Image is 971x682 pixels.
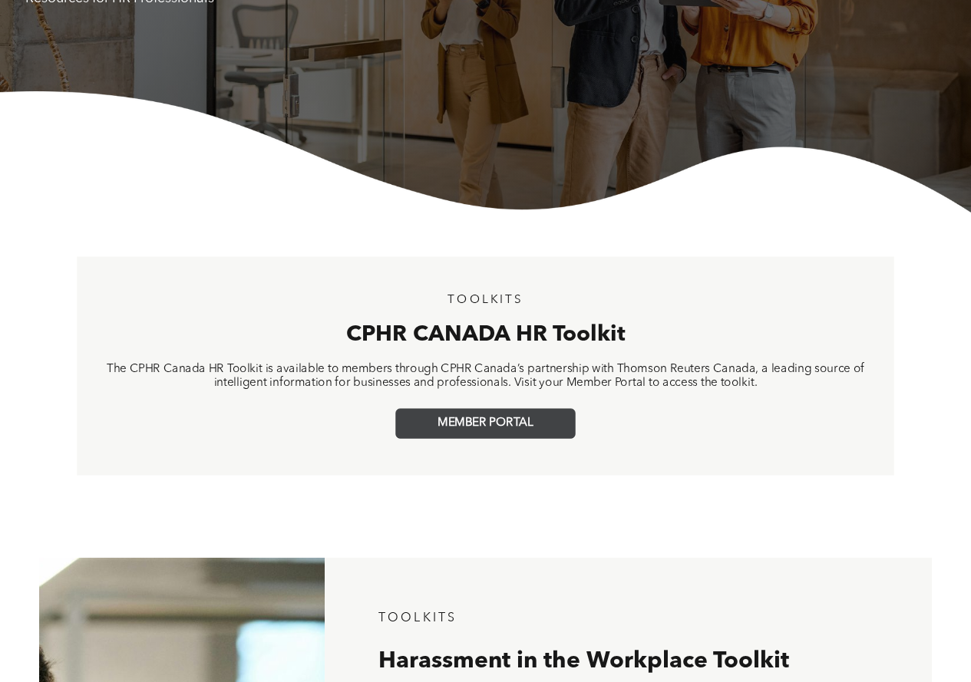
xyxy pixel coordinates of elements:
span: CPHR CANADA HR Toolkit [346,323,625,345]
span: TOOLKITS [448,294,523,305]
span: TOOLKITS [378,612,457,624]
a: MEMBER PORTAL [395,408,575,438]
span: The CPHR Canada HR Toolkit is available to members through CPHR Canada’s partnership with Thomson... [107,363,864,388]
span: MEMBER PORTAL [438,417,533,430]
span: Harassment in the Workplace Toolkit [378,650,789,673]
